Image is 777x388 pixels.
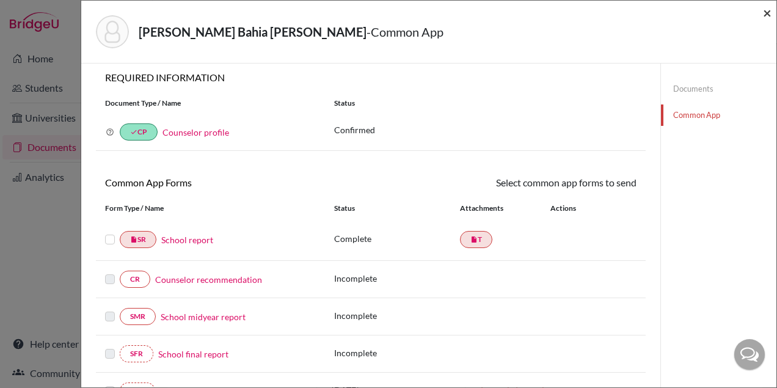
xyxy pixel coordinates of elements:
[96,177,371,188] h6: Common App Forms
[460,203,536,214] div: Attachments
[334,203,460,214] div: Status
[325,98,646,109] div: Status
[155,273,262,286] a: Counselor recommendation
[96,98,325,109] div: Document Type / Name
[161,233,213,246] a: School report
[661,104,776,126] a: Common App
[96,203,325,214] div: Form Type / Name
[130,236,137,243] i: insert_drive_file
[162,127,229,137] a: Counselor profile
[763,4,772,21] span: ×
[334,272,460,285] p: Incomplete
[96,71,646,83] h6: REQUIRED INFORMATION
[120,231,156,248] a: insert_drive_fileSR
[334,346,460,359] p: Incomplete
[460,231,492,248] a: insert_drive_fileT
[130,128,137,136] i: done
[536,203,611,214] div: Actions
[661,78,776,100] a: Documents
[334,309,460,322] p: Incomplete
[334,123,637,136] p: Confirmed
[28,9,53,20] span: Help
[139,24,367,39] strong: [PERSON_NAME] Bahia [PERSON_NAME]
[120,271,150,288] a: CR
[120,123,158,141] a: doneCP
[158,348,228,361] a: School final report
[367,24,443,39] span: - Common App
[763,5,772,20] button: Close
[371,175,646,190] div: Select common app forms to send
[120,345,153,362] a: SFR
[120,308,156,325] a: SMR
[470,236,478,243] i: insert_drive_file
[334,232,460,245] p: Complete
[161,310,246,323] a: School midyear report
